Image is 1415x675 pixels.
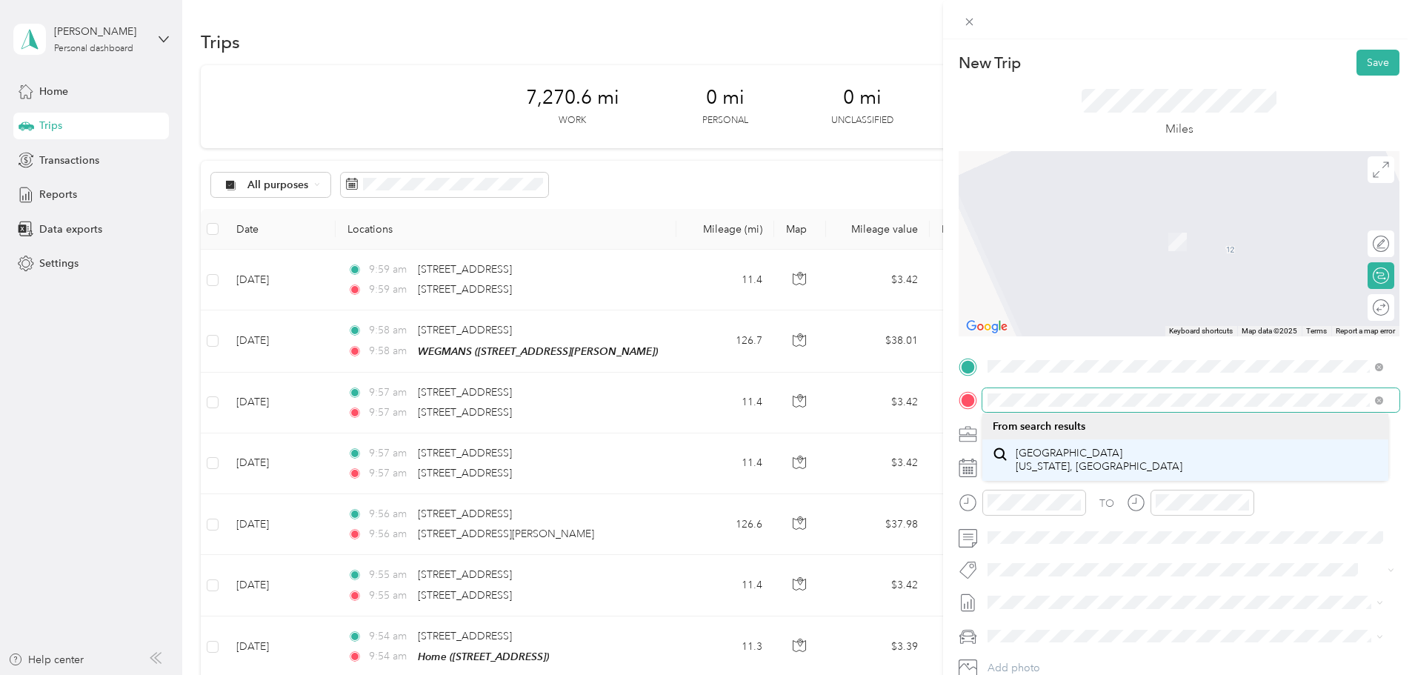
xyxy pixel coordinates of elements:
button: Save [1356,50,1399,76]
iframe: Everlance-gr Chat Button Frame [1332,592,1415,675]
span: [GEOGRAPHIC_DATA] [US_STATE], [GEOGRAPHIC_DATA] [1016,447,1182,473]
span: From search results [993,420,1085,433]
a: Open this area in Google Maps (opens a new window) [962,317,1011,336]
p: New Trip [959,53,1021,73]
a: Report a map error [1336,327,1395,335]
a: Terms (opens in new tab) [1306,327,1327,335]
button: Keyboard shortcuts [1169,326,1233,336]
img: Google [962,317,1011,336]
div: TO [1099,496,1114,511]
span: Map data ©2025 [1242,327,1297,335]
p: Miles [1165,120,1193,139]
